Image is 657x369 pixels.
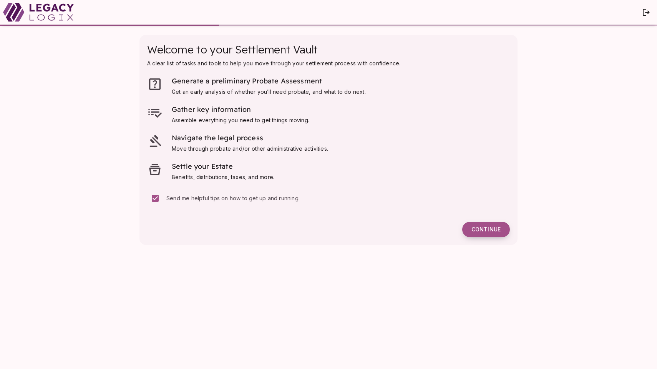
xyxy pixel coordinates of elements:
[172,76,322,85] span: Generate a preliminary Probate Assessment
[471,226,501,233] span: Continue
[172,133,263,142] span: Navigate the legal process
[147,43,318,56] span: Welcome to your Settlement Vault
[462,222,510,237] button: Continue
[166,195,300,201] span: Send me helpful tips on how to get up and running.
[147,60,400,66] span: A clear list of tasks and tools to help you move through your settlement process with confidence.
[172,88,366,95] span: Get an early analysis of whether you’ll need probate, and what to do next.
[172,162,233,171] span: Settle your Estate
[172,145,328,152] span: Move through probate and/or other administrative activities.
[172,117,309,123] span: Assemble everything you need to get things moving.
[172,105,251,114] span: Gather key information
[172,174,274,180] span: Benefits, distributions, taxes, and more.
